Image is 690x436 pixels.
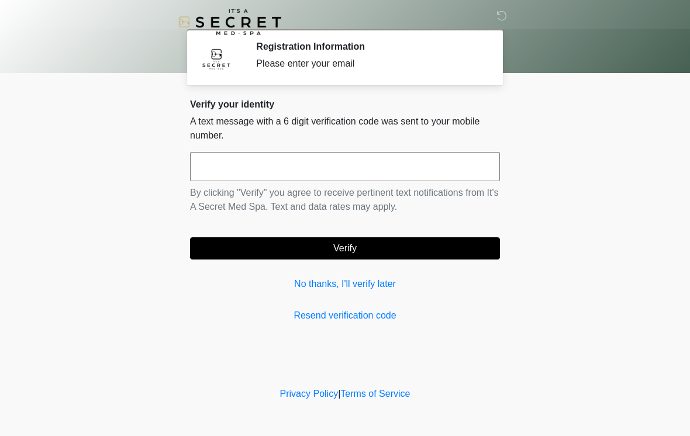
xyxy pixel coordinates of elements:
a: | [338,389,340,399]
button: Verify [190,237,500,259]
a: No thanks, I'll verify later [190,277,500,291]
h2: Verify your identity [190,99,500,110]
img: It's A Secret Med Spa Logo [178,9,281,35]
div: Please enter your email [256,57,482,71]
p: By clicking "Verify" you agree to receive pertinent text notifications from It's A Secret Med Spa... [190,186,500,214]
a: Terms of Service [340,389,410,399]
h2: Registration Information [256,41,482,52]
a: Privacy Policy [280,389,339,399]
img: Agent Avatar [199,41,234,76]
p: A text message with a 6 digit verification code was sent to your mobile number. [190,115,500,143]
a: Resend verification code [190,309,500,323]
